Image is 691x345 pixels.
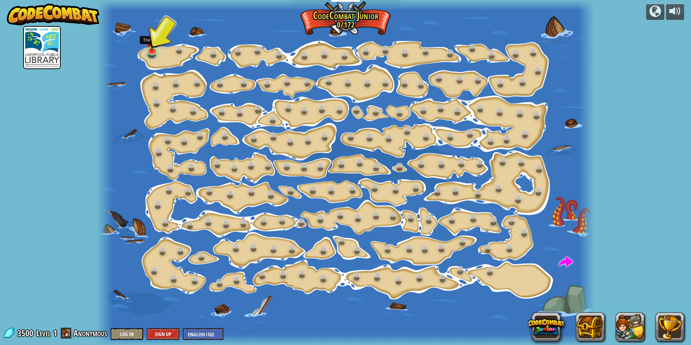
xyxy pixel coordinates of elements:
button: Log In [111,328,143,340]
img: liverpool-library-logo.jpg [24,27,60,68]
img: CodeCombat - Learn how to code by playing a game [7,4,99,25]
span: 3500 [17,327,35,339]
span: 1 [53,327,57,339]
button: Campaigns [646,4,664,21]
span: Anonymous [73,327,107,339]
button: Adjust volume [666,4,684,21]
button: Sign Up [147,328,179,340]
img: level-banner-unstarted.png [145,29,159,52]
span: Level [36,327,51,339]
